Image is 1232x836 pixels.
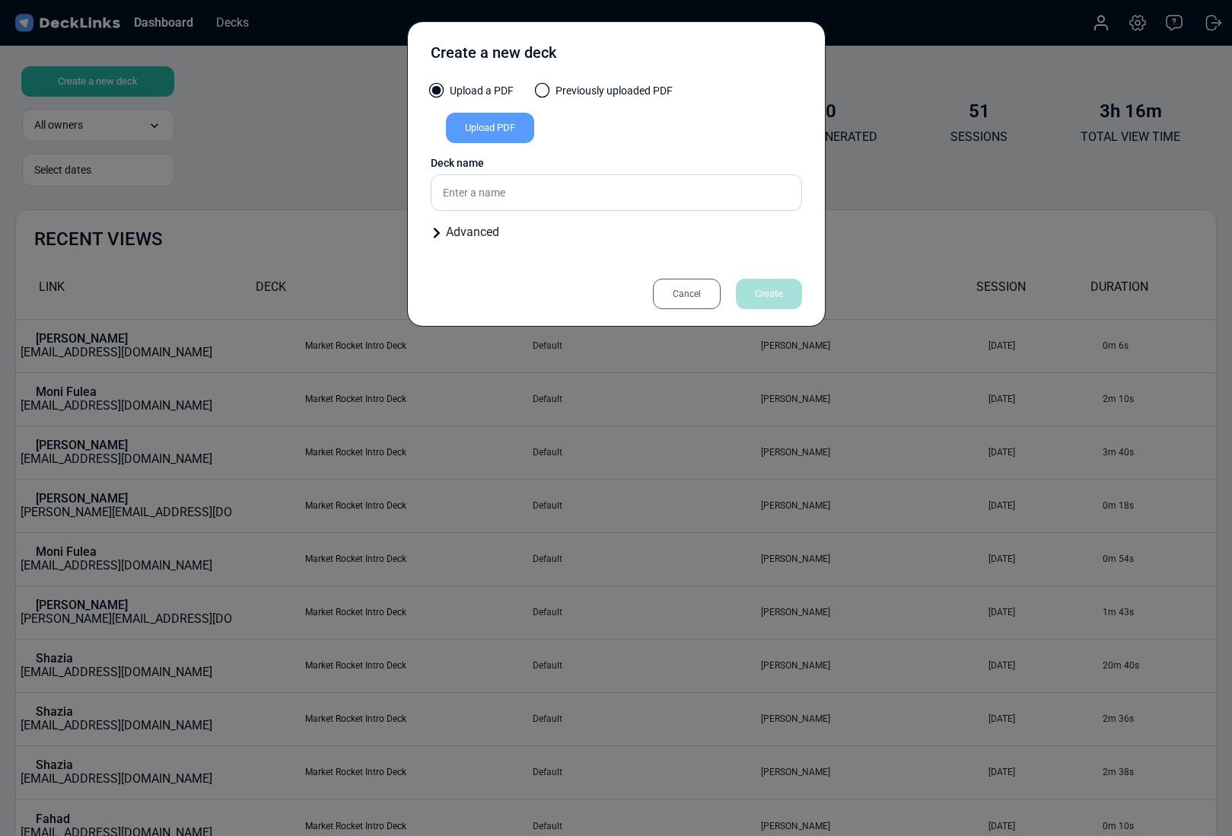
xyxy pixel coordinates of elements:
[653,279,721,309] div: Cancel
[446,113,534,143] div: Upload PDF
[431,155,802,171] div: Deck name
[536,83,673,107] label: Previously uploaded PDF
[431,223,802,241] div: Advanced
[431,41,556,72] div: Create a new deck
[431,83,514,107] label: Upload a PDF
[431,174,802,211] input: Enter a name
